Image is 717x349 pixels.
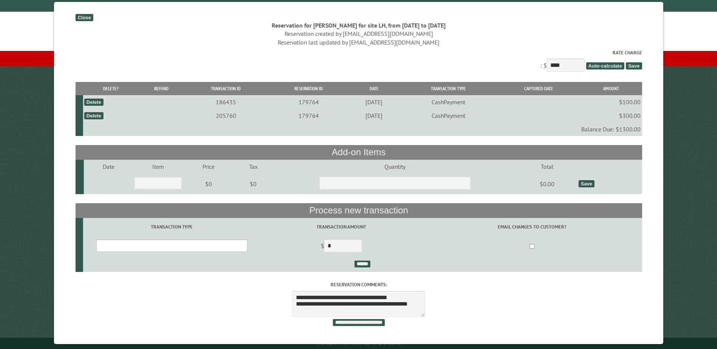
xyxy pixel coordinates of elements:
div: Delete [84,112,103,119]
td: $0 [183,173,234,195]
td: Tax [234,160,273,173]
td: [DATE] [349,95,399,109]
label: Email changes to customer? [423,223,641,230]
span: Save [626,62,641,69]
th: Refund [139,82,183,95]
div: Close [75,14,93,21]
div: Reservation for [PERSON_NAME] for site LH, from [DATE] to [DATE] [75,21,642,29]
td: $300.00 [580,109,642,122]
small: © Campground Commander LLC. All rights reserved. [316,341,401,346]
td: Quantity [273,160,517,173]
td: Total [517,160,577,173]
div: Reservation created by [EMAIL_ADDRESS][DOMAIN_NAME] [75,29,642,38]
td: Price [183,160,234,173]
th: Delete? [83,82,139,95]
th: Reservation ID [268,82,349,95]
th: Captured Date [497,82,580,95]
td: 179764 [268,109,349,122]
td: CashPayment [399,95,497,109]
td: CashPayment [399,109,497,122]
th: Transaction ID [183,82,268,95]
td: 179764 [268,95,349,109]
div: Reservation last updated by [EMAIL_ADDRESS][DOMAIN_NAME] [75,38,642,46]
td: Item [133,160,183,173]
td: 186435 [183,95,268,109]
td: 205760 [183,109,268,122]
span: Auto-calculate [586,62,624,69]
div: Delete [84,99,103,106]
th: Add-on Items [75,145,642,159]
td: $ [260,236,422,257]
div: : $ [75,49,642,74]
td: Balance Due: $1300.00 [83,122,642,136]
td: Date [84,160,133,173]
th: Date [349,82,399,95]
th: Amount [580,82,642,95]
td: $0.00 [517,173,577,195]
td: $0 [234,173,273,195]
label: Transaction Type [84,223,259,230]
th: Process new transaction [75,203,642,218]
div: Save [578,180,594,187]
label: Rate Charge [75,49,642,56]
th: Transaction Type [399,82,497,95]
label: Transaction Amount [262,223,421,230]
label: Reservation comments: [75,281,642,288]
td: [DATE] [349,109,399,122]
td: $100.00 [580,95,642,109]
